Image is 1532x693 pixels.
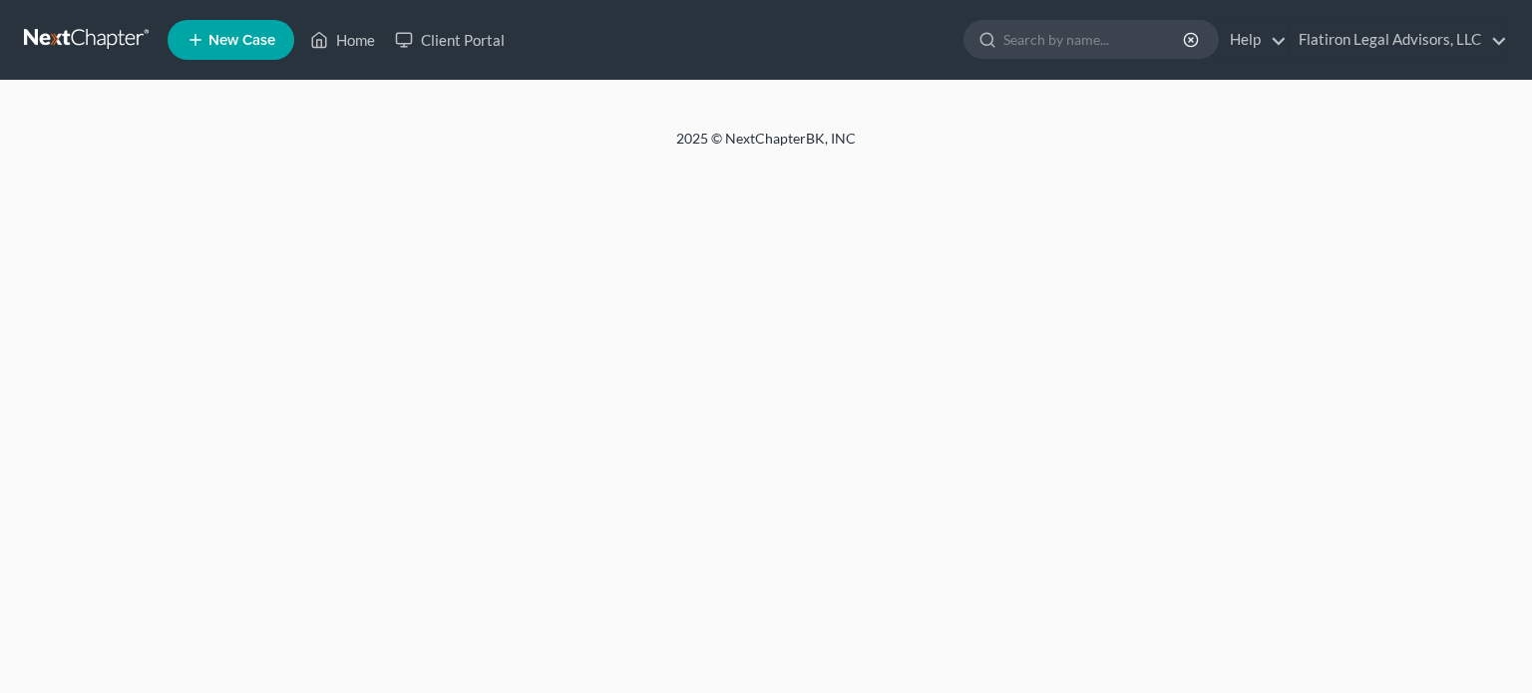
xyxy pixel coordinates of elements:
[1220,22,1287,58] a: Help
[385,22,515,58] a: Client Portal
[1003,21,1186,58] input: Search by name...
[1289,22,1507,58] a: Flatiron Legal Advisors, LLC
[197,129,1335,165] div: 2025 © NextChapterBK, INC
[208,33,275,48] span: New Case
[300,22,385,58] a: Home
